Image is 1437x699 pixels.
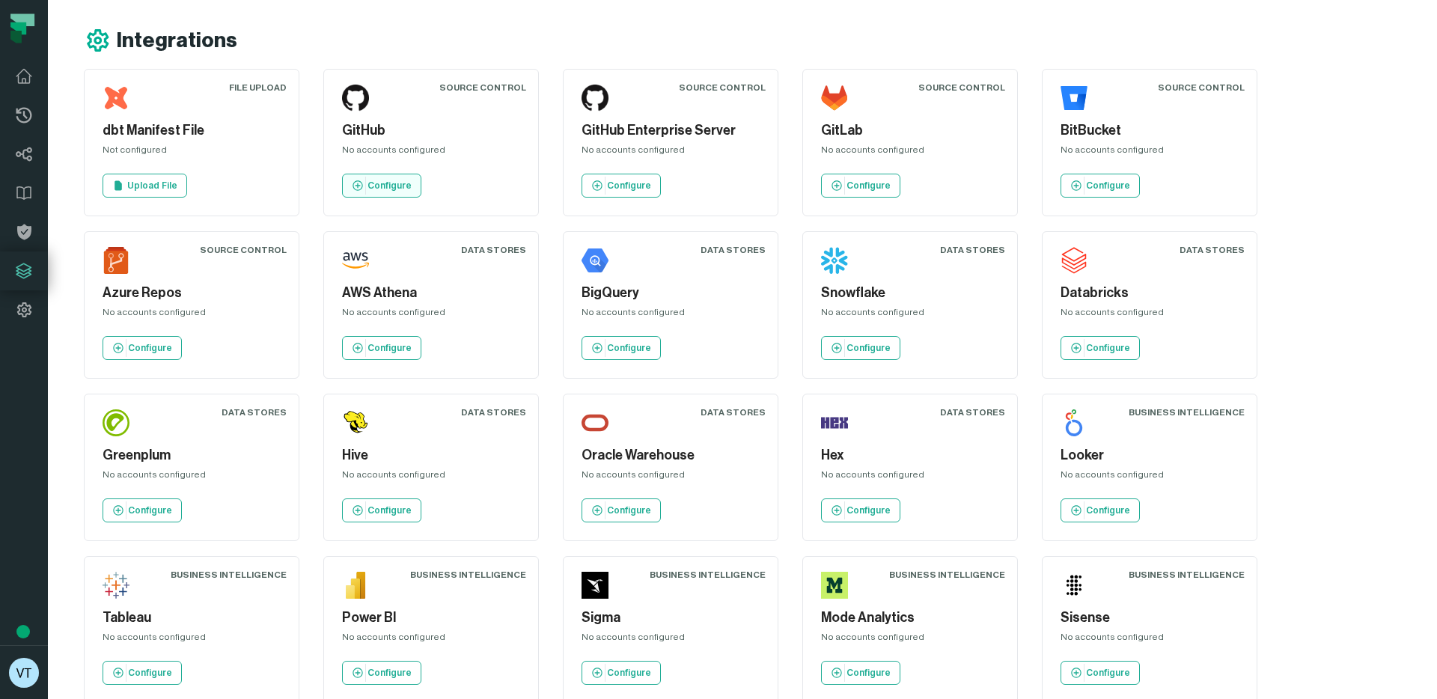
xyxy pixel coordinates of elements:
a: Configure [821,336,900,360]
p: Configure [367,504,412,516]
img: Databricks [1061,247,1087,274]
p: Configure [846,180,891,192]
a: Configure [342,498,421,522]
a: Configure [103,336,182,360]
h5: GitLab [821,120,999,141]
img: GitHub Enterprise Server [582,85,608,112]
h5: Sigma [582,608,760,628]
div: No accounts configured [1061,468,1239,486]
div: No accounts configured [342,144,520,162]
h5: Tableau [103,608,281,628]
p: Configure [846,342,891,354]
div: Business Intelligence [1129,569,1245,581]
a: Upload File [103,174,187,198]
p: Configure [128,342,172,354]
div: Data Stores [940,406,1005,418]
img: Azure Repos [103,247,129,274]
img: Oracle Warehouse [582,409,608,436]
p: Configure [607,504,651,516]
div: No accounts configured [582,631,760,649]
a: Configure [342,661,421,685]
img: Snowflake [821,247,848,274]
a: Configure [821,661,900,685]
p: Configure [367,180,412,192]
div: Business Intelligence [650,569,766,581]
a: Configure [1061,661,1140,685]
p: Configure [1086,504,1130,516]
h5: GitHub [342,120,520,141]
img: Tableau [103,572,129,599]
img: Power BI [342,572,369,599]
div: Data Stores [461,244,526,256]
div: Data Stores [940,244,1005,256]
div: Source Control [679,82,766,94]
h5: Oracle Warehouse [582,445,760,466]
img: Hex [821,409,848,436]
img: GitHub [342,85,369,112]
div: Tooltip anchor [16,625,30,638]
div: No accounts configured [342,468,520,486]
p: Configure [846,504,891,516]
div: No accounts configured [342,631,520,649]
div: No accounts configured [1061,144,1239,162]
div: Source Control [1158,82,1245,94]
a: Configure [1061,336,1140,360]
div: No accounts configured [582,144,760,162]
div: Business Intelligence [1129,406,1245,418]
p: Configure [367,342,412,354]
h5: dbt Manifest File [103,120,281,141]
h5: Hive [342,445,520,466]
div: No accounts configured [582,468,760,486]
div: Data Stores [222,406,287,418]
p: Configure [607,667,651,679]
h5: Mode Analytics [821,608,999,628]
h5: Hex [821,445,999,466]
img: Sigma [582,572,608,599]
h5: Databricks [1061,283,1239,303]
img: AWS Athena [342,247,369,274]
h5: Azure Repos [103,283,281,303]
p: Configure [128,667,172,679]
h5: Sisense [1061,608,1239,628]
img: Sisense [1061,572,1087,599]
img: Looker [1061,409,1087,436]
h5: Power BI [342,608,520,628]
div: Data Stores [1180,244,1245,256]
div: Not configured [103,144,281,162]
p: Configure [367,667,412,679]
a: Configure [821,498,900,522]
h5: Looker [1061,445,1239,466]
h1: Integrations [117,28,237,54]
a: Configure [342,336,421,360]
h5: AWS Athena [342,283,520,303]
a: Configure [103,498,182,522]
div: Business Intelligence [889,569,1005,581]
a: Configure [821,174,900,198]
p: Configure [846,667,891,679]
p: Configure [1086,180,1130,192]
div: No accounts configured [1061,306,1239,324]
h5: GitHub Enterprise Server [582,120,760,141]
div: Data Stores [461,406,526,418]
div: Data Stores [701,244,766,256]
div: No accounts configured [582,306,760,324]
img: avatar of Vitor Trentin [9,658,39,688]
div: No accounts configured [1061,631,1239,649]
a: Configure [1061,498,1140,522]
a: Configure [342,174,421,198]
p: Configure [1086,667,1130,679]
p: Configure [128,504,172,516]
img: Greenplum [103,409,129,436]
div: Business Intelligence [171,569,287,581]
h5: BigQuery [582,283,760,303]
div: No accounts configured [103,306,281,324]
img: Mode Analytics [821,572,848,599]
div: No accounts configured [821,468,999,486]
a: Configure [103,661,182,685]
img: BitBucket [1061,85,1087,112]
a: Configure [582,498,661,522]
div: No accounts configured [103,468,281,486]
img: dbt Manifest File [103,85,129,112]
p: Configure [607,342,651,354]
img: GitLab [821,85,848,112]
